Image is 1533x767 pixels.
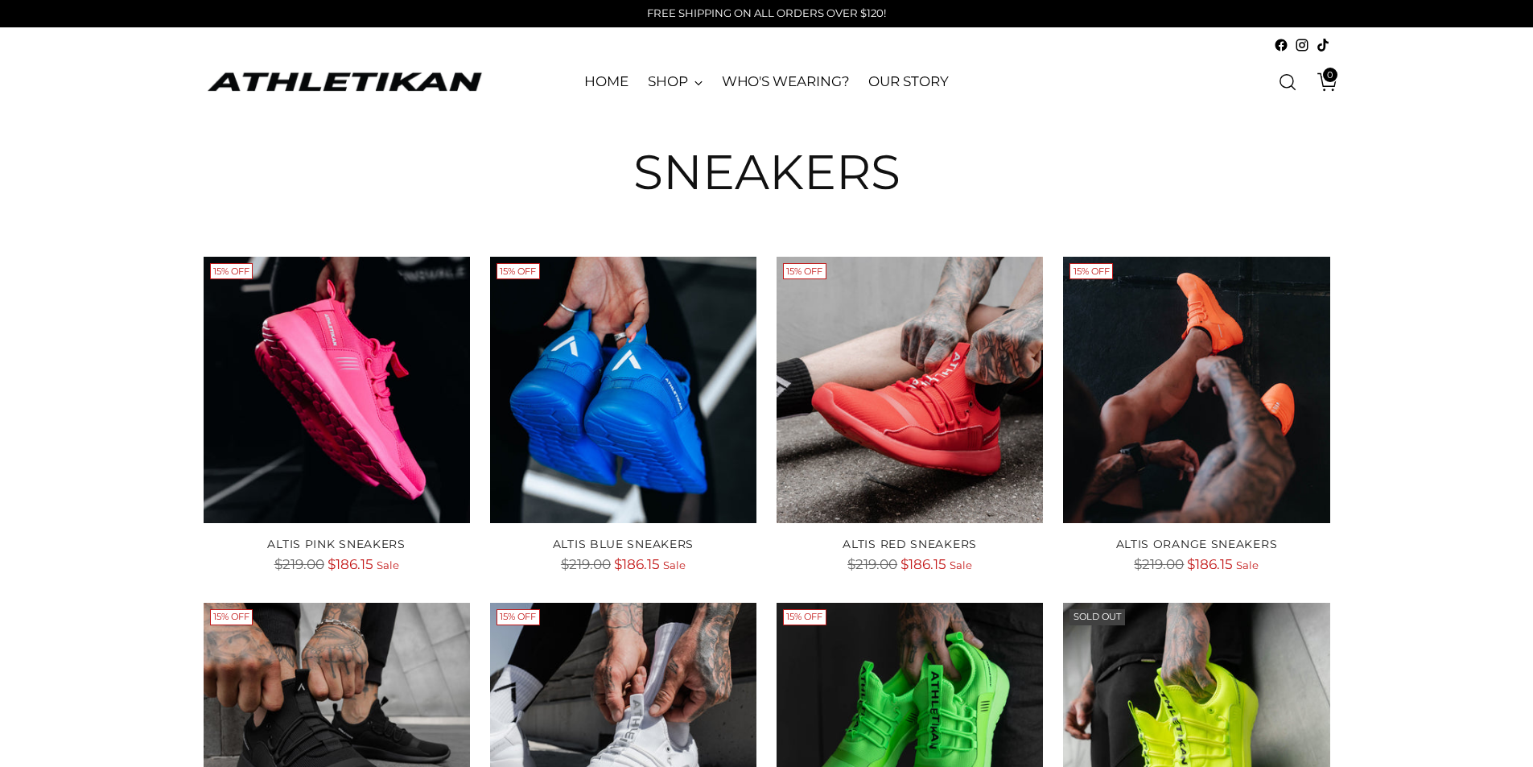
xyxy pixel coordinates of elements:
a: SHOP [648,64,703,100]
span: $186.15 [900,556,946,572]
span: Sale [1236,559,1259,571]
a: Open cart modal [1305,66,1337,98]
a: WHO'S WEARING? [722,64,850,100]
span: $219.00 [561,556,611,572]
span: $219.00 [274,556,324,572]
span: $186.15 [328,556,373,572]
span: $186.15 [1187,556,1233,572]
span: Sale [377,559,399,571]
a: ALTIS Pink Sneakers [267,537,405,551]
span: Sale [663,559,686,571]
a: ALTIS Orange Sneakers [1116,537,1278,551]
span: Sale [950,559,972,571]
a: Open search modal [1271,66,1304,98]
a: ALTIS Blue Sneakers [490,257,756,523]
a: ALTIS Pink Sneakers [204,257,470,523]
a: ALTIS Red Sneakers [777,257,1043,523]
a: OUR STORY [868,64,948,100]
a: ALTIS Orange Sneakers [1063,257,1329,523]
a: ATHLETIKAN [204,69,485,94]
a: ALTIS Red Sneakers [843,537,977,551]
a: HOME [584,64,628,100]
span: $186.15 [614,556,660,572]
a: ALTIS Blue Sneakers [553,537,694,551]
h1: Sneakers [633,146,900,199]
p: FREE SHIPPING ON ALL ORDERS OVER $120! [647,6,886,22]
span: $219.00 [1134,556,1184,572]
span: $219.00 [847,556,897,572]
span: 0 [1323,68,1337,82]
